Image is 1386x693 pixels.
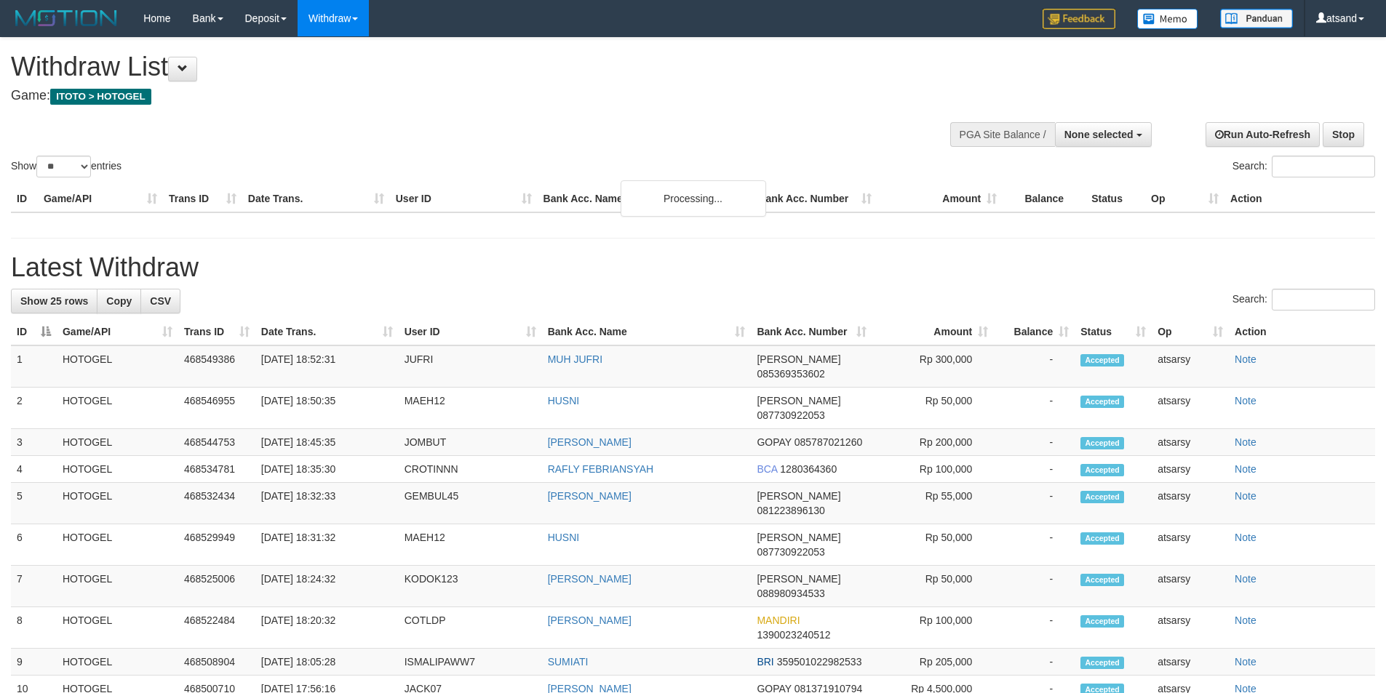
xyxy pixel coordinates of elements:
td: Rp 50,000 [872,388,994,429]
span: Show 25 rows [20,295,88,307]
span: None selected [1064,129,1134,140]
td: [DATE] 18:35:30 [255,456,399,483]
td: 3 [11,429,57,456]
td: [DATE] 18:32:33 [255,483,399,524]
td: - [994,607,1075,649]
td: [DATE] 18:31:32 [255,524,399,566]
label: Search: [1232,156,1375,177]
a: HUSNI [548,532,580,543]
td: - [994,649,1075,676]
a: RAFLY FEBRIANSYAH [548,463,653,475]
td: HOTOGEL [57,566,178,607]
td: atsarsy [1152,388,1229,429]
a: Note [1235,353,1256,365]
td: Rp 100,000 [872,456,994,483]
td: 468529949 [178,524,255,566]
div: Processing... [621,180,766,217]
span: Accepted [1080,491,1124,503]
span: Copy [106,295,132,307]
span: Copy 081223896130 to clipboard [757,505,824,516]
td: atsarsy [1152,649,1229,676]
select: Showentries [36,156,91,177]
td: 468532434 [178,483,255,524]
td: JOMBUT [399,429,542,456]
h4: Game: [11,89,909,103]
span: Copy 085787021260 to clipboard [794,436,862,448]
span: Copy 088980934533 to clipboard [757,588,824,599]
td: - [994,388,1075,429]
td: [DATE] 18:50:35 [255,388,399,429]
td: 2 [11,388,57,429]
td: 6 [11,524,57,566]
td: atsarsy [1152,566,1229,607]
td: Rp 100,000 [872,607,994,649]
td: Rp 300,000 [872,345,994,388]
a: [PERSON_NAME] [548,490,632,502]
td: MAEH12 [399,388,542,429]
td: 8 [11,607,57,649]
span: Accepted [1080,464,1124,476]
span: [PERSON_NAME] [757,490,840,502]
td: atsarsy [1152,483,1229,524]
td: GEMBUL45 [399,483,542,524]
a: Note [1235,490,1256,502]
span: Copy 359501022982533 to clipboard [777,656,862,668]
th: Status: activate to sort column ascending [1075,319,1152,345]
th: Op [1145,185,1224,212]
a: Note [1235,436,1256,448]
span: Accepted [1080,396,1124,408]
a: Copy [97,289,141,313]
a: MUH JUFRI [548,353,602,365]
td: - [994,345,1075,388]
th: User ID [390,185,538,212]
img: panduan.png [1220,9,1293,28]
td: ISMALIPAWW7 [399,649,542,676]
a: Note [1235,573,1256,585]
a: [PERSON_NAME] [548,573,632,585]
a: Note [1235,614,1256,626]
span: ITOTO > HOTOGEL [50,89,151,105]
a: SUMIATI [548,656,589,668]
th: Bank Acc. Number: activate to sort column ascending [751,319,872,345]
th: Amount: activate to sort column ascending [872,319,994,345]
th: Trans ID: activate to sort column ascending [178,319,255,345]
input: Search: [1272,289,1375,311]
span: BCA [757,463,777,475]
td: [DATE] 18:52:31 [255,345,399,388]
th: Balance: activate to sort column ascending [994,319,1075,345]
td: - [994,456,1075,483]
th: Bank Acc. Number [752,185,877,212]
td: - [994,483,1075,524]
th: Date Trans.: activate to sort column ascending [255,319,399,345]
td: HOTOGEL [57,388,178,429]
td: 468544753 [178,429,255,456]
td: MAEH12 [399,524,542,566]
button: None selected [1055,122,1152,147]
td: KODOK123 [399,566,542,607]
span: Accepted [1080,437,1124,449]
th: Bank Acc. Name: activate to sort column ascending [542,319,752,345]
td: [DATE] 18:24:32 [255,566,399,607]
td: 468508904 [178,649,255,676]
h1: Latest Withdraw [11,253,1375,282]
a: Show 25 rows [11,289,97,313]
span: Accepted [1080,354,1124,366]
span: Accepted [1080,657,1124,669]
td: HOTOGEL [57,607,178,649]
td: 468549386 [178,345,255,388]
span: CSV [150,295,171,307]
div: PGA Site Balance / [950,122,1055,147]
span: [PERSON_NAME] [757,532,840,543]
td: HOTOGEL [57,483,178,524]
td: - [994,524,1075,566]
td: 5 [11,483,57,524]
td: HOTOGEL [57,649,178,676]
th: Bank Acc. Name [538,185,753,212]
label: Search: [1232,289,1375,311]
td: JUFRI [399,345,542,388]
td: Rp 55,000 [872,483,994,524]
th: ID: activate to sort column descending [11,319,57,345]
span: Accepted [1080,532,1124,545]
td: HOTOGEL [57,345,178,388]
td: atsarsy [1152,607,1229,649]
